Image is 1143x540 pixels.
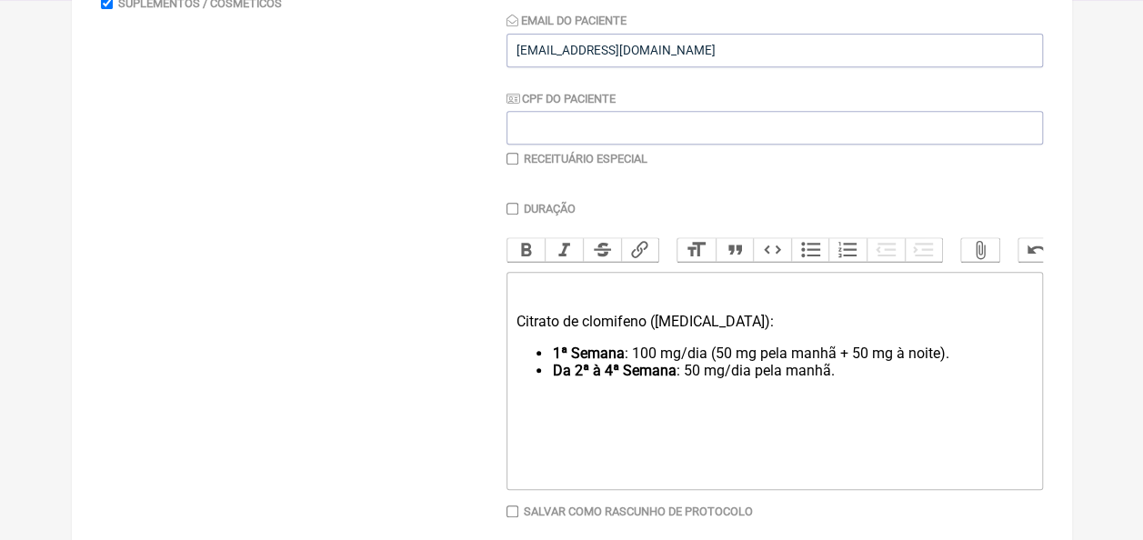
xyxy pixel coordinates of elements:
[867,238,905,262] button: Decrease Level
[753,238,791,262] button: Code
[545,238,583,262] button: Italic
[524,202,576,215] label: Duração
[524,505,753,518] label: Salvar como rascunho de Protocolo
[961,238,999,262] button: Attach Files
[583,238,621,262] button: Strikethrough
[791,238,829,262] button: Bullets
[552,345,1032,362] li: : 100 mg/dia (50 mg pela manhã + 50 mg à noite).
[552,362,676,379] strong: Da 2ª à 4ª Semana
[677,238,716,262] button: Heading
[828,238,867,262] button: Numbers
[905,238,943,262] button: Increase Level
[552,362,1032,379] li: : 50 mg/dia pela manhã.
[552,345,624,362] strong: 1ª Semana
[524,152,647,165] label: Receituário Especial
[1018,238,1057,262] button: Undo
[506,92,616,105] label: CPF do Paciente
[621,238,659,262] button: Link
[507,238,546,262] button: Bold
[716,238,754,262] button: Quote
[506,14,627,27] label: Email do Paciente
[516,278,1032,330] div: Citrato de clomifeno ([MEDICAL_DATA]):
